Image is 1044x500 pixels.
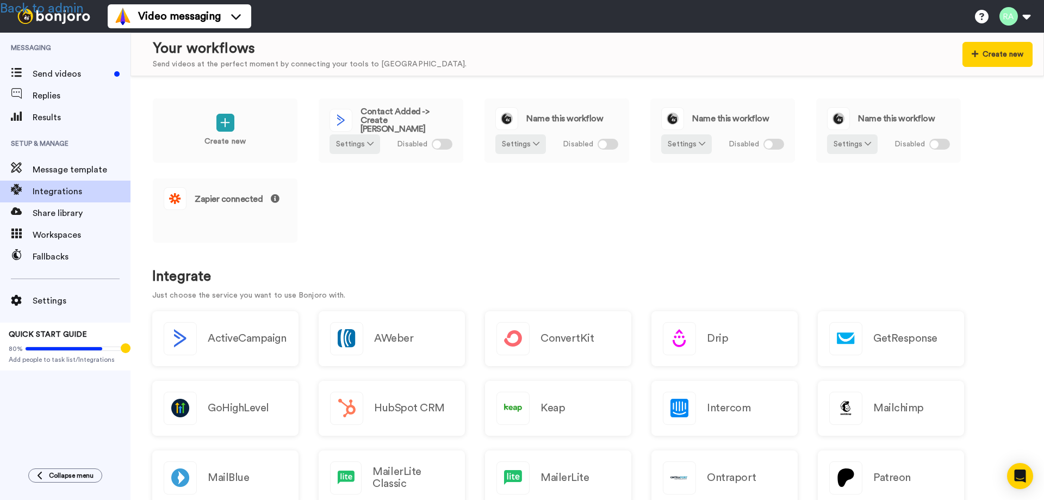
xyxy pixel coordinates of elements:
[330,134,380,154] button: Settings
[830,323,862,355] img: logo_getresponse.svg
[873,402,924,414] h2: Mailchimp
[563,139,593,150] span: Disabled
[873,472,911,484] h2: Patreon
[496,108,518,129] img: logo_round_yellow.svg
[707,402,750,414] h2: Intercom
[707,472,756,484] h2: Ontraport
[651,381,798,436] a: Intercom
[33,229,130,242] span: Workspaces
[330,109,352,131] img: logo_activecampaign.svg
[662,108,683,129] img: logo_round_yellow.svg
[33,111,130,124] span: Results
[138,9,221,24] span: Video messaging
[318,98,464,163] a: Contact Added -> Create [PERSON_NAME]Settings Disabled
[816,98,961,163] a: Name this workflowSettings Disabled
[9,344,23,353] span: 80%
[663,392,695,424] img: logo_intercom.svg
[208,332,286,344] h2: ActiveCampaign
[208,472,249,484] h2: MailBlue
[153,39,467,59] div: Your workflows
[707,332,728,344] h2: Drip
[331,392,363,424] img: logo_hubspot.svg
[485,381,631,436] a: Keap
[372,466,453,490] h2: MailerLite Classic
[692,114,769,123] span: Name this workflow
[540,472,589,484] h2: MailerLite
[729,139,759,150] span: Disabled
[497,462,529,494] img: logo_mailerlite.svg
[121,343,130,353] div: Tooltip anchor
[164,392,196,424] img: logo_gohighlevel.png
[818,311,964,366] a: GetResponse
[497,323,529,355] img: logo_convertkit.svg
[374,332,413,344] h2: AWeber
[540,402,565,414] h2: Keap
[152,178,298,243] a: Zapier connected
[28,468,102,483] button: Collapse menu
[152,311,299,366] button: ActiveCampaign
[397,139,427,150] span: Disabled
[663,462,695,494] img: logo_ontraport.svg
[33,89,130,102] span: Replies
[152,290,1022,301] p: Just choose the service you want to use Bonjoro with.
[873,332,937,344] h2: GetResponse
[830,392,862,424] img: logo_mailchimp.svg
[164,323,196,355] img: logo_activecampaign.svg
[114,8,132,25] img: vm-color.svg
[484,98,630,163] a: Name this workflowSettings Disabled
[319,311,465,366] a: AWeber
[33,207,130,220] span: Share library
[858,114,935,123] span: Name this workflow
[9,355,122,364] span: Add people to task list/Integrations
[33,67,110,81] span: Send videos
[651,311,798,366] a: Drip
[152,269,1022,285] h1: Integrate
[33,250,130,263] span: Fallbacks
[827,134,878,154] button: Settings
[361,107,452,133] span: Contact Added -> Create [PERSON_NAME]
[497,392,529,424] img: logo_keap.svg
[204,136,246,147] p: Create new
[33,294,130,307] span: Settings
[828,108,849,129] img: logo_round_yellow.svg
[962,42,1033,67] button: Create new
[894,139,925,150] span: Disabled
[9,331,87,338] span: QUICK START GUIDE
[152,98,298,163] a: Create new
[164,462,196,494] img: logo_mailblue.png
[526,114,603,123] span: Name this workflow
[830,462,862,494] img: logo_patreon.svg
[818,381,964,436] a: Mailchimp
[208,402,269,414] h2: GoHighLevel
[49,471,94,480] span: Collapse menu
[540,332,594,344] h2: ConvertKit
[33,185,130,198] span: Integrations
[153,59,467,70] div: Send videos at the perfect moment by connecting your tools to [GEOGRAPHIC_DATA].
[164,188,186,209] img: logo_zapier.svg
[661,134,712,154] button: Settings
[374,402,445,414] h2: HubSpot CRM
[195,194,279,203] span: Zapier connected
[485,311,631,366] a: ConvertKit
[331,462,361,494] img: logo_mailerlite.svg
[495,134,546,154] button: Settings
[1007,463,1033,489] div: Open Intercom Messenger
[663,323,695,355] img: logo_drip.svg
[152,381,299,436] a: GoHighLevel
[331,323,363,355] img: logo_aweber.svg
[319,381,465,436] a: HubSpot CRM
[33,163,130,176] span: Message template
[650,98,796,163] a: Name this workflowSettings Disabled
